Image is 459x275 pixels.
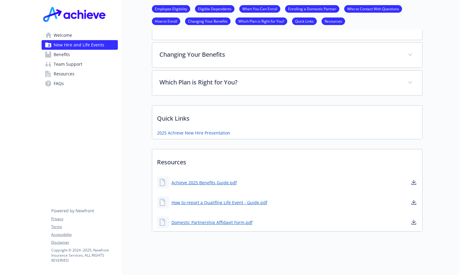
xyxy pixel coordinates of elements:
[51,224,118,229] a: Terms
[42,79,118,88] a: FAQs
[185,18,231,24] a: Changing Your Benefits
[322,18,345,24] a: Resources
[171,219,253,226] a: Domestic Partnership Affidavit Form.pdf
[42,59,118,69] a: Team Support
[159,78,401,87] p: Which Plan is Right for You?
[42,30,118,40] a: Welcome
[344,6,402,11] a: Who to Contact With Questions
[410,219,417,226] a: download document
[157,130,230,136] a: 2025 Achieve New Hire Presentation
[54,79,64,88] span: FAQs
[51,240,118,245] a: Disclaimer
[410,179,417,186] a: download document
[152,43,422,68] div: Changing Your Benefits
[54,69,74,79] span: Resources
[159,50,401,59] p: Changing Your Benefits
[54,30,72,40] span: Welcome
[171,199,267,206] a: How to report a Qualifing Life Event - Guide.pdf
[195,6,234,11] a: Eligible Dependents
[54,50,70,59] span: Benefits
[152,71,422,95] div: Which Plan is Right for You?
[292,18,317,24] a: Quick Links
[42,50,118,59] a: Benefits
[152,6,190,11] a: Employee Eligibility
[51,216,118,222] a: Privacy
[152,18,180,24] a: How to Enroll
[51,232,118,237] a: Accessibility
[235,18,287,24] a: Which Plan is Right for You?
[285,6,339,11] a: Enrolling a Domestic Partner
[239,6,280,11] a: When You Can Enroll
[54,59,82,69] span: Team Support
[54,40,104,50] span: New Hire and Life Events
[42,69,118,79] a: Resources
[152,106,422,128] p: Quick Links
[42,40,118,50] a: New Hire and Life Events
[171,179,237,186] a: Achieve 2025 Benefits Guide.pdf
[51,248,118,263] p: Copyright © 2024 - 2025 , Newfront Insurance Services, ALL RIGHTS RESERVED
[410,199,417,206] a: download document
[152,149,422,172] p: Resources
